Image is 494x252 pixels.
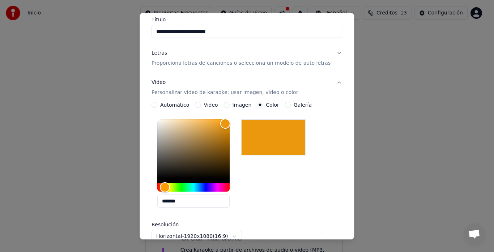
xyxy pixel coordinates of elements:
[204,103,218,108] label: Video
[266,103,280,108] label: Color
[152,222,224,227] label: Resolución
[160,103,189,108] label: Automático
[152,50,167,57] div: Letras
[157,183,230,192] div: Hue
[294,103,312,108] label: Galería
[233,103,252,108] label: Imagen
[152,17,342,22] label: Título
[152,44,342,73] button: LetrasProporciona letras de canciones o selecciona un modelo de auto letras
[152,89,298,97] p: Personalizar video de karaoke: usar imagen, video o color
[152,73,342,102] button: VideoPersonalizar video de karaoke: usar imagen, video o color
[152,60,331,67] p: Proporciona letras de canciones o selecciona un modelo de auto letras
[157,120,230,179] div: Color
[152,79,298,97] div: Video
